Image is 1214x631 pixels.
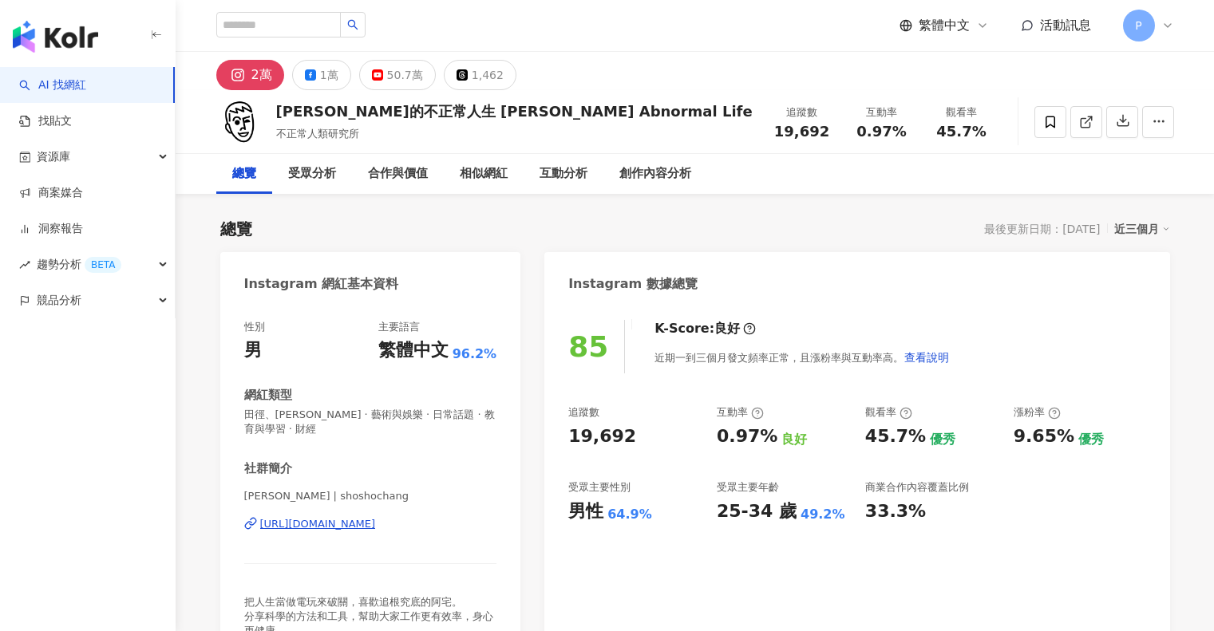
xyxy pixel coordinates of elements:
div: BETA [85,257,121,273]
div: 1,462 [472,64,504,86]
div: 50.7萬 [387,64,423,86]
div: 觀看率 [865,405,912,420]
span: search [347,19,358,30]
span: 活動訊息 [1040,18,1091,33]
div: K-Score : [654,320,756,337]
div: 良好 [781,431,807,448]
div: 創作內容分析 [619,164,691,183]
div: 互動率 [852,105,912,120]
div: 優秀 [930,431,955,448]
span: 0.97% [856,124,906,140]
div: 33.3% [865,499,926,524]
div: 最後更新日期：[DATE] [984,223,1100,235]
span: 96.2% [453,345,497,363]
span: rise [19,259,30,270]
span: 不正常人類研究所 [276,128,359,140]
span: 資源庫 [37,139,70,175]
div: 25-34 歲 [717,499,797,524]
div: 64.9% [607,506,652,523]
div: 近三個月 [1114,219,1170,239]
button: 1萬 [292,60,351,90]
a: 商案媒合 [19,185,83,201]
div: 繁體中文 [378,338,449,363]
div: 45.7% [865,424,926,449]
div: 總覽 [232,164,256,183]
div: 商業合作內容覆蓋比例 [865,480,969,495]
div: 互動分析 [540,164,587,183]
button: 50.7萬 [359,60,436,90]
div: 合作與價值 [368,164,428,183]
div: 男 [244,338,262,363]
button: 查看說明 [904,341,950,373]
span: [PERSON_NAME] | shoshochang [244,489,497,503]
div: Instagram 數據總覽 [568,275,698,293]
div: 近期一到三個月發文頻率正常，且漲粉率與互動率高。 [654,341,950,373]
div: 網紅類型 [244,387,292,404]
span: 19,692 [774,123,829,140]
div: Instagram 網紅基本資料 [244,275,399,293]
div: 2萬 [251,64,272,86]
div: 觀看率 [931,105,992,120]
div: 總覽 [220,218,252,240]
div: 漲粉率 [1014,405,1061,420]
div: 49.2% [801,506,845,523]
div: 相似網紅 [460,164,508,183]
div: [URL][DOMAIN_NAME] [260,517,376,531]
div: 主要語言 [378,320,420,334]
div: 優秀 [1078,431,1104,448]
a: 找貼文 [19,113,72,129]
div: 良好 [714,320,740,337]
div: 0.97% [717,424,777,449]
div: 社群簡介 [244,460,292,477]
div: 受眾主要年齡 [717,480,779,495]
button: 1,462 [444,60,516,90]
span: 田徑、[PERSON_NAME] · 藝術與娛樂 · 日常話題 · 教育與學習 · 財經 [244,408,497,436]
div: 9.65% [1014,424,1074,449]
span: 競品分析 [37,282,81,318]
img: KOL Avatar [216,98,264,146]
button: 2萬 [216,60,284,90]
span: P [1135,17,1141,34]
span: 趨勢分析 [37,246,121,282]
span: 查看說明 [904,351,949,364]
div: 受眾分析 [288,164,336,183]
div: 85 [568,330,608,363]
div: 男性 [568,499,603,524]
div: 追蹤數 [772,105,832,120]
div: [PERSON_NAME]的不正常人生 [PERSON_NAME] Abnormal Life [276,101,753,121]
div: 1萬 [320,64,338,86]
span: 繁體中文 [919,17,970,34]
div: 追蹤數 [568,405,599,420]
div: 互動率 [717,405,764,420]
img: logo [13,21,98,53]
div: 19,692 [568,424,636,449]
a: searchAI 找網紅 [19,77,86,93]
a: 洞察報告 [19,221,83,237]
a: [URL][DOMAIN_NAME] [244,517,497,531]
span: 45.7% [936,124,986,140]
div: 受眾主要性別 [568,480,631,495]
div: 性別 [244,320,265,334]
